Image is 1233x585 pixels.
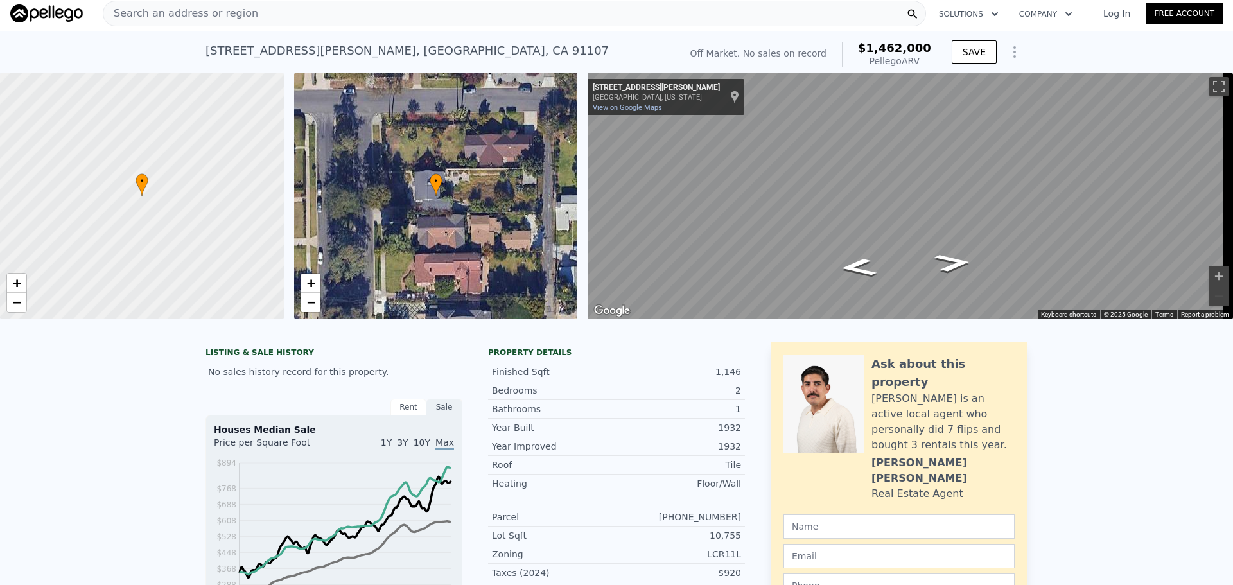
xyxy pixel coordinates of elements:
div: $920 [616,566,741,579]
button: Show Options [1002,39,1027,65]
tspan: $768 [216,484,236,493]
a: Show location on map [730,90,739,104]
button: Zoom in [1209,266,1229,286]
span: 10Y [414,437,430,448]
input: Email [783,544,1015,568]
div: Tile [616,458,741,471]
div: No sales history record for this property. [205,360,462,383]
div: Pellego ARV [858,55,931,67]
div: Year Improved [492,440,616,453]
div: Rent [390,399,426,415]
span: − [306,294,315,310]
span: + [13,275,21,291]
span: 1Y [381,437,392,448]
div: • [430,173,442,196]
div: LCR11L [616,548,741,561]
tspan: $608 [216,516,236,525]
div: Finished Sqft [492,365,616,378]
div: Heating [492,477,616,490]
div: Bathrooms [492,403,616,415]
a: View on Google Maps [593,103,662,112]
div: Parcel [492,511,616,523]
div: Sale [426,399,462,415]
span: © 2025 Google [1104,311,1148,318]
div: Lot Sqft [492,529,616,542]
div: [PERSON_NAME] is an active local agent who personally did 7 flips and bought 3 rentals this year. [871,391,1015,453]
div: [STREET_ADDRESS][PERSON_NAME] [593,83,720,93]
button: Company [1009,3,1083,26]
a: Report a problem [1181,311,1229,318]
div: Map [588,73,1233,319]
span: Search an address or region [103,6,258,21]
div: 1,146 [616,365,741,378]
div: Ask about this property [871,355,1015,391]
button: Keyboard shortcuts [1041,310,1096,319]
div: 10,755 [616,529,741,542]
tspan: $448 [216,548,236,557]
div: Real Estate Agent [871,486,963,502]
div: Floor/Wall [616,477,741,490]
div: Off Market. No sales on record [690,47,826,60]
span: • [136,175,148,187]
path: Go South, Woodward Blvd [918,249,988,276]
div: Property details [488,347,745,358]
div: 2 [616,384,741,397]
img: Google [591,302,633,319]
div: Roof [492,458,616,471]
div: Taxes (2024) [492,566,616,579]
span: Max [435,437,454,450]
span: $1,462,000 [858,41,931,55]
div: [STREET_ADDRESS][PERSON_NAME] , [GEOGRAPHIC_DATA] , CA 91107 [205,42,609,60]
div: Zoning [492,548,616,561]
a: Free Account [1146,3,1223,24]
tspan: $368 [216,564,236,573]
div: Street View [588,73,1233,319]
a: Zoom in [301,274,320,293]
input: Name [783,514,1015,539]
div: [PERSON_NAME] [PERSON_NAME] [871,455,1015,486]
img: Pellego [10,4,83,22]
a: Zoom out [301,293,320,312]
a: Zoom out [7,293,26,312]
button: Toggle fullscreen view [1209,77,1229,96]
div: 1 [616,403,741,415]
div: LISTING & SALE HISTORY [205,347,462,360]
a: Zoom in [7,274,26,293]
div: 1932 [616,421,741,434]
tspan: $894 [216,458,236,467]
div: 1932 [616,440,741,453]
span: + [306,275,315,291]
div: [PHONE_NUMBER] [616,511,741,523]
span: 3Y [397,437,408,448]
button: SAVE [952,40,997,64]
div: Price per Square Foot [214,436,334,457]
div: • [136,173,148,196]
div: Houses Median Sale [214,423,454,436]
a: Open this area in Google Maps (opens a new window) [591,302,633,319]
button: Solutions [929,3,1009,26]
path: Go North, Woodward Blvd [823,254,893,281]
div: Bedrooms [492,384,616,397]
div: [GEOGRAPHIC_DATA], [US_STATE] [593,93,720,101]
div: Year Built [492,421,616,434]
span: • [430,175,442,187]
a: Terms (opens in new tab) [1155,311,1173,318]
a: Log In [1088,7,1146,20]
tspan: $528 [216,532,236,541]
tspan: $688 [216,500,236,509]
span: − [13,294,21,310]
button: Zoom out [1209,286,1229,306]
